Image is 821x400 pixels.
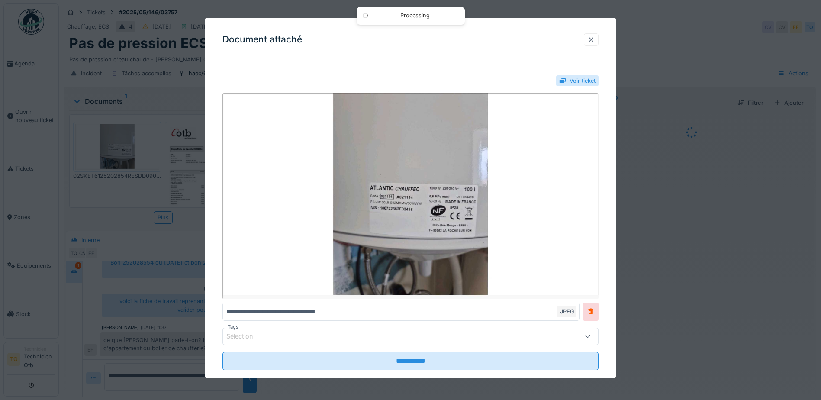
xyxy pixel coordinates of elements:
[570,77,596,85] div: Voir ticket
[222,34,302,45] h3: Document attaché
[226,331,265,341] div: Sélection
[374,12,456,19] div: Processing
[226,323,240,330] label: Tags
[222,93,599,299] img: 23189b32-968b-4e79-8a5d-418cf08c31b8-02SKET6125202854RESDD09052025_0919.JPEG
[557,305,576,317] div: .JPEG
